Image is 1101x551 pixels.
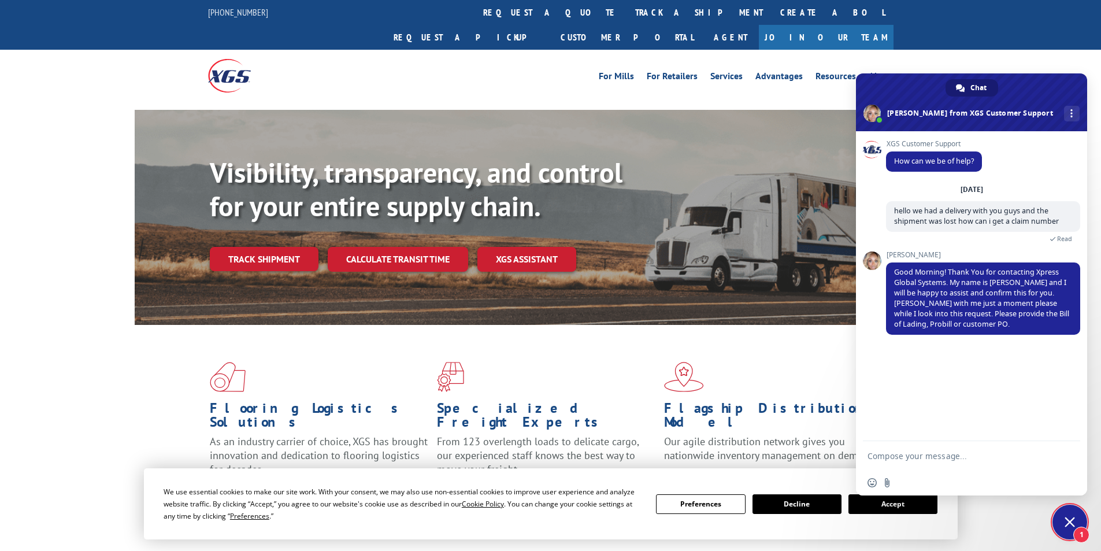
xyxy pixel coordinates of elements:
span: hello we had a delivery with you guys and the shipment was lost how can i get a claim number [894,206,1059,226]
a: XGS ASSISTANT [477,247,576,272]
a: Advantages [755,72,803,84]
a: For Mills [599,72,634,84]
a: Resources [815,72,856,84]
span: As an industry carrier of choice, XGS has brought innovation and dedication to flooring logistics... [210,435,428,476]
a: For Retailers [647,72,698,84]
h1: Specialized Freight Experts [437,401,655,435]
span: Good Morning! Thank You for contacting Xpress Global Systems. My name is [PERSON_NAME] and I will... [894,267,1069,329]
span: Our agile distribution network gives you nationwide inventory management on demand. [664,435,877,462]
h1: Flooring Logistics Solutions [210,401,428,435]
a: Customer Portal [552,25,702,50]
img: xgs-icon-flagship-distribution-model-red [664,362,704,392]
span: [PERSON_NAME] [886,251,1080,259]
p: From 123 overlength loads to delicate cargo, our experienced staff knows the best way to move you... [437,435,655,486]
button: Accept [848,494,937,514]
img: xgs-icon-focused-on-flooring-red [437,362,464,392]
a: Request a pickup [385,25,552,50]
button: Preferences [656,494,745,514]
b: Visibility, transparency, and control for your entire supply chain. [210,154,622,224]
div: We use essential cookies to make our site work. With your consent, we may also use non-essential ... [164,486,642,522]
h1: Flagship Distribution Model [664,401,883,435]
a: Agent [702,25,759,50]
textarea: Compose your message... [868,451,1050,461]
span: How can we be of help? [894,156,974,166]
span: XGS Customer Support [886,140,982,148]
div: [DATE] [961,186,983,193]
div: Chat [946,79,998,97]
a: [PHONE_NUMBER] [208,6,268,18]
span: Cookie Policy [462,499,504,509]
a: Services [710,72,743,84]
a: Track shipment [210,247,318,271]
span: Read [1057,235,1072,243]
span: Insert an emoji [868,478,877,487]
span: Send a file [883,478,892,487]
span: 1 [1073,527,1089,543]
a: Calculate transit time [328,247,468,272]
div: More channels [1064,106,1080,121]
span: Preferences [230,511,269,521]
img: xgs-icon-total-supply-chain-intelligence-red [210,362,246,392]
div: Close chat [1052,505,1087,539]
a: About [869,72,894,84]
div: Cookie Consent Prompt [144,468,958,539]
a: Join Our Team [759,25,894,50]
button: Decline [752,494,841,514]
span: Chat [970,79,987,97]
